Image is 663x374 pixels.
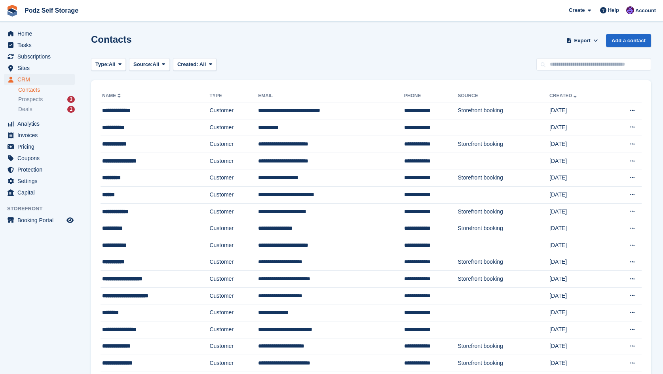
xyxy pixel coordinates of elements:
[18,95,75,104] a: Prospects 3
[458,220,549,237] td: Storefront booking
[549,355,608,372] td: [DATE]
[67,106,75,113] div: 1
[549,170,608,187] td: [DATE]
[209,321,258,338] td: Customer
[209,136,258,153] td: Customer
[209,102,258,119] td: Customer
[91,58,126,71] button: Type: All
[209,220,258,237] td: Customer
[549,254,608,271] td: [DATE]
[549,119,608,136] td: [DATE]
[17,164,65,175] span: Protection
[21,4,82,17] a: Podz Self Storage
[4,62,75,74] a: menu
[177,61,198,67] span: Created:
[549,271,608,288] td: [DATE]
[458,90,549,102] th: Source
[4,187,75,198] a: menu
[209,287,258,304] td: Customer
[133,60,152,68] span: Source:
[4,74,75,85] a: menu
[209,304,258,321] td: Customer
[6,5,18,17] img: stora-icon-8386f47178a22dfd0bd8f6a31ec36ba5ce8667c1dd55bd0f319d3a0aa187defe.svg
[606,34,651,47] a: Add a contact
[173,58,217,71] button: Created: All
[549,93,578,98] a: Created
[209,254,258,271] td: Customer
[18,86,75,94] a: Contacts
[102,93,122,98] a: Name
[549,203,608,220] td: [DATE]
[4,130,75,141] a: menu
[153,60,160,68] span: All
[209,119,258,136] td: Customer
[4,141,75,152] a: menu
[199,61,206,67] span: All
[17,141,65,152] span: Pricing
[549,220,608,237] td: [DATE]
[4,153,75,164] a: menu
[549,136,608,153] td: [DATE]
[549,304,608,321] td: [DATE]
[209,187,258,204] td: Customer
[4,51,75,62] a: menu
[549,287,608,304] td: [DATE]
[209,90,258,102] th: Type
[95,60,109,68] span: Type:
[209,153,258,170] td: Customer
[209,338,258,355] td: Customer
[17,153,65,164] span: Coupons
[458,203,549,220] td: Storefront booking
[109,60,116,68] span: All
[574,37,591,45] span: Export
[17,215,65,226] span: Booking Portal
[4,164,75,175] a: menu
[17,176,65,187] span: Settings
[565,34,600,47] button: Export
[17,28,65,39] span: Home
[17,62,65,74] span: Sites
[91,34,132,45] h1: Contacts
[569,6,585,14] span: Create
[549,321,608,338] td: [DATE]
[18,105,75,113] a: Deals 1
[549,102,608,119] td: [DATE]
[67,96,75,103] div: 3
[209,203,258,220] td: Customer
[258,90,404,102] th: Email
[7,205,79,213] span: Storefront
[18,96,43,103] span: Prospects
[458,136,549,153] td: Storefront booking
[209,355,258,372] td: Customer
[549,153,608,170] td: [DATE]
[17,51,65,62] span: Subscriptions
[458,170,549,187] td: Storefront booking
[635,7,656,15] span: Account
[17,187,65,198] span: Capital
[404,90,458,102] th: Phone
[458,338,549,355] td: Storefront booking
[458,355,549,372] td: Storefront booking
[4,118,75,129] a: menu
[549,187,608,204] td: [DATE]
[17,74,65,85] span: CRM
[549,338,608,355] td: [DATE]
[209,170,258,187] td: Customer
[4,40,75,51] a: menu
[209,271,258,288] td: Customer
[209,237,258,254] td: Customer
[549,237,608,254] td: [DATE]
[4,28,75,39] a: menu
[17,40,65,51] span: Tasks
[458,254,549,271] td: Storefront booking
[458,102,549,119] td: Storefront booking
[4,215,75,226] a: menu
[458,271,549,288] td: Storefront booking
[17,130,65,141] span: Invoices
[626,6,634,14] img: Jawed Chowdhary
[129,58,170,71] button: Source: All
[4,176,75,187] a: menu
[18,106,32,113] span: Deals
[17,118,65,129] span: Analytics
[65,215,75,225] a: Preview store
